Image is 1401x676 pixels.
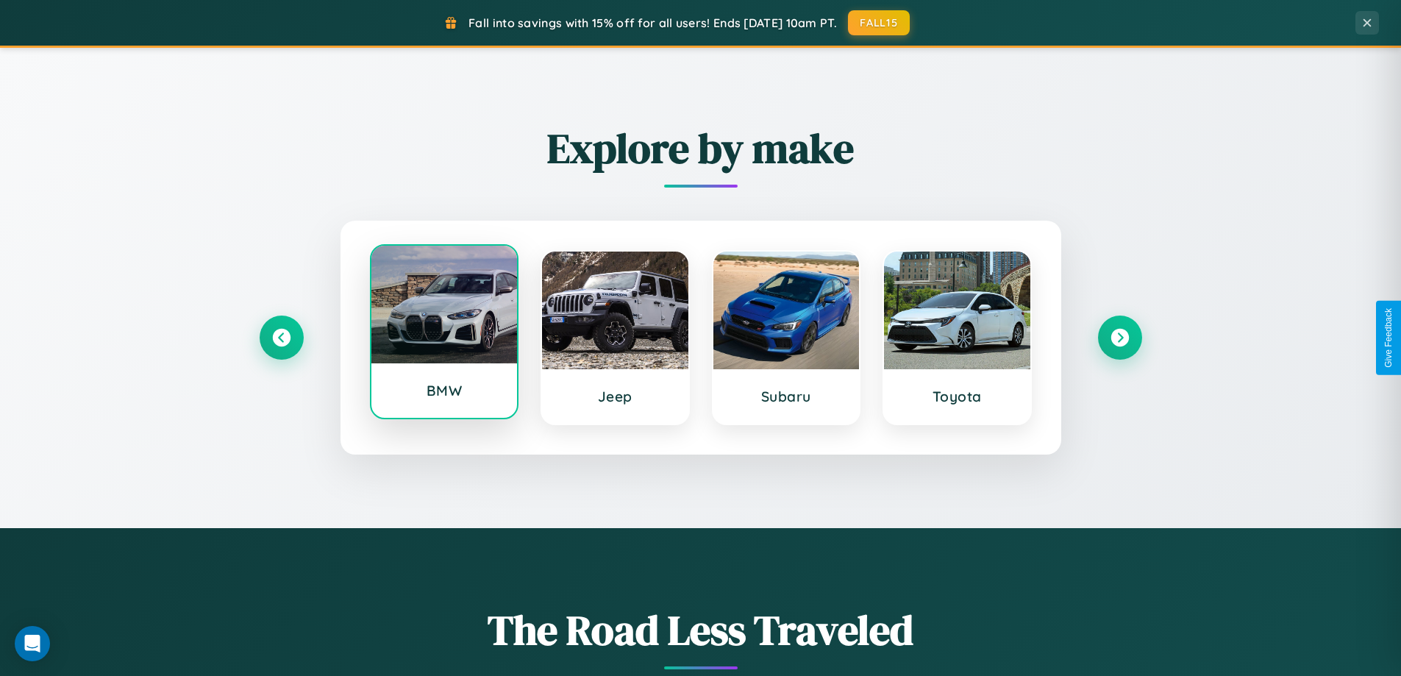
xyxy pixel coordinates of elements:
[899,388,1016,405] h3: Toyota
[260,602,1142,658] h1: The Road Less Traveled
[15,626,50,661] div: Open Intercom Messenger
[1383,308,1394,368] div: Give Feedback
[557,388,674,405] h3: Jeep
[468,15,837,30] span: Fall into savings with 15% off for all users! Ends [DATE] 10am PT.
[848,10,910,35] button: FALL15
[260,120,1142,177] h2: Explore by make
[728,388,845,405] h3: Subaru
[386,382,503,399] h3: BMW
